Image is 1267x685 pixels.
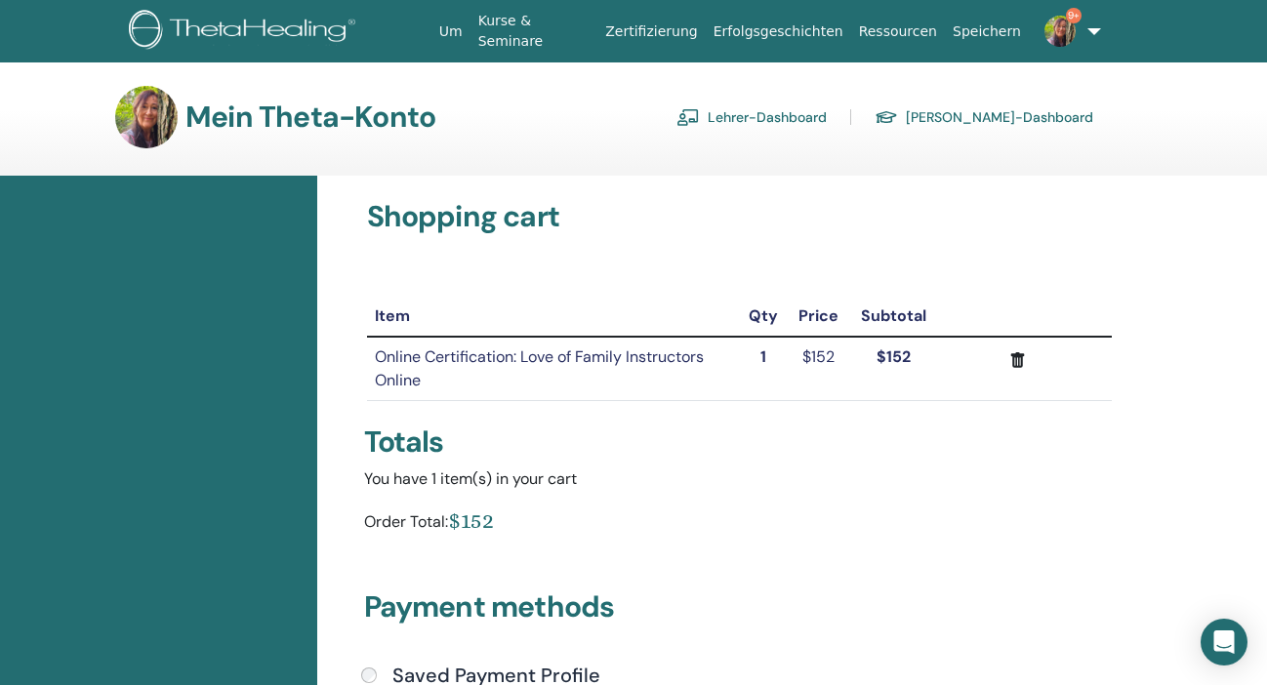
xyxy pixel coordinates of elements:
[597,14,705,50] a: Zertifizierung
[875,109,898,126] img: graduation-cap.svg
[367,297,740,337] th: Item
[1066,8,1082,23] span: 9+
[364,589,1116,632] h3: Payment methods
[760,346,766,367] strong: 1
[739,297,788,337] th: Qty
[945,14,1029,50] a: Speichern
[849,297,938,337] th: Subtotal
[676,108,700,126] img: chalkboard-teacher.svg
[875,101,1093,133] a: [PERSON_NAME]-Dashboard
[448,506,494,535] div: $152
[115,86,178,148] img: default.jpg
[877,346,911,367] strong: $152
[789,297,850,337] th: Price
[367,337,740,401] td: Online Certification: Love of Family Instructors Online
[367,199,1113,234] h3: Shopping cart
[185,100,435,135] h3: Mein Theta-Konto
[364,506,448,543] div: Order Total:
[470,3,598,60] a: Kurse & Seminare
[1201,619,1247,665] div: Open Intercom Messenger
[789,337,850,401] td: $152
[1044,16,1076,47] img: default.jpg
[364,467,1116,491] div: You have 1 item(s) in your cart
[431,14,470,50] a: Um
[129,10,362,54] img: logo.png
[851,14,945,50] a: Ressourcen
[676,101,827,133] a: Lehrer-Dashboard
[364,424,1116,460] div: Totals
[706,14,851,50] a: Erfolgsgeschichten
